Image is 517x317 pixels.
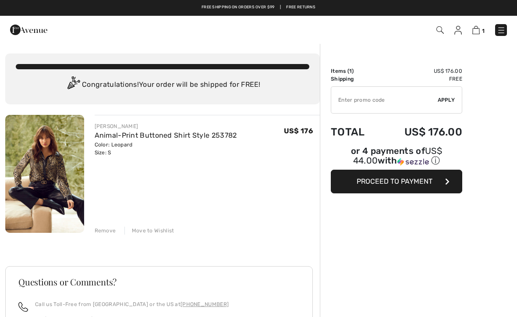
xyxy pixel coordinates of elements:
[286,4,315,11] a: Free Returns
[472,26,480,34] img: Shopping Bag
[95,227,116,235] div: Remove
[331,170,462,193] button: Proceed to Payment
[331,147,462,167] div: or 4 payments of with
[202,4,275,11] a: Free shipping on orders over $99
[353,146,442,166] span: US$ 44.00
[95,131,237,139] a: Animal-Print Buttoned Shirt Style 253782
[379,67,462,75] td: US$ 176.00
[331,75,379,83] td: Shipping
[280,4,281,11] span: |
[436,26,444,34] img: Search
[10,21,47,39] img: 1ère Avenue
[181,301,229,307] a: [PHONE_NUMBER]
[284,127,313,135] span: US$ 176
[349,68,352,74] span: 1
[16,76,309,94] div: Congratulations! Your order will be shipped for FREE!
[331,67,379,75] td: Items ( )
[497,26,506,35] img: Menu
[18,278,300,286] h3: Questions or Comments?
[10,25,47,33] a: 1ère Avenue
[64,76,82,94] img: Congratulation2.svg
[472,25,485,35] a: 1
[331,117,379,147] td: Total
[95,141,237,157] div: Color: Leopard Size: S
[357,177,432,185] span: Proceed to Payment
[331,147,462,170] div: or 4 payments ofUS$ 44.00withSezzle Click to learn more about Sezzle
[18,302,28,312] img: call
[379,75,462,83] td: Free
[95,122,237,130] div: [PERSON_NAME]
[124,227,174,235] div: Move to Wishlist
[454,26,462,35] img: My Info
[482,28,485,34] span: 1
[438,96,455,104] span: Apply
[397,158,429,166] img: Sezzle
[35,300,229,308] p: Call us Toll-Free from [GEOGRAPHIC_DATA] or the US at
[379,117,462,147] td: US$ 176.00
[331,87,438,113] input: Promo code
[5,115,84,233] img: Animal-Print Buttoned Shirt Style 253782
